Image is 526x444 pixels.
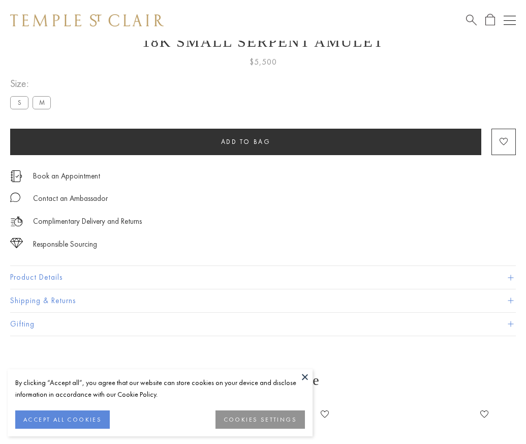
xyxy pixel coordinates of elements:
[33,192,108,205] div: Contact an Ambassador
[466,14,477,26] a: Search
[10,33,516,50] h1: 18K Small Serpent Amulet
[15,377,305,400] div: By clicking “Accept all”, you agree that our website can store cookies on your device and disclos...
[10,313,516,336] button: Gifting
[10,75,55,92] span: Size:
[10,289,516,312] button: Shipping & Returns
[10,192,20,202] img: MessageIcon-01_2.svg
[221,137,271,146] span: Add to bag
[10,170,22,182] img: icon_appointment.svg
[33,215,142,228] p: Complimentary Delivery and Returns
[504,14,516,26] button: Open navigation
[10,215,23,228] img: icon_delivery.svg
[10,129,481,155] button: Add to bag
[33,96,51,109] label: M
[33,238,97,251] div: Responsible Sourcing
[10,266,516,289] button: Product Details
[10,96,28,109] label: S
[10,14,164,26] img: Temple St. Clair
[250,55,277,69] span: $5,500
[215,410,305,429] button: COOKIES SETTINGS
[10,238,23,248] img: icon_sourcing.svg
[33,170,100,182] a: Book an Appointment
[485,14,495,26] a: Open Shopping Bag
[15,410,110,429] button: ACCEPT ALL COOKIES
